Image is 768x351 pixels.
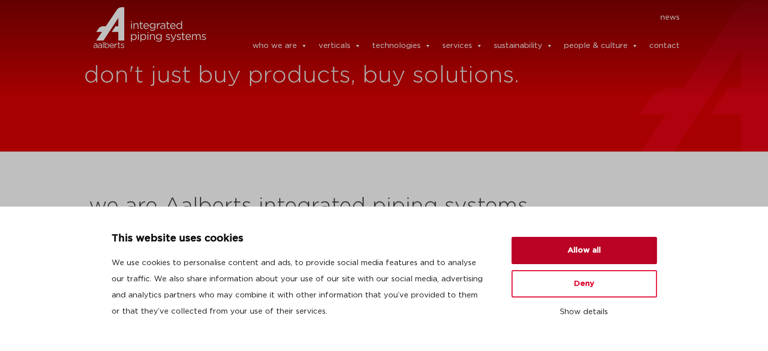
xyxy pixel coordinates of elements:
[89,194,680,219] h2: we are Aalberts integrated piping systems
[649,36,679,56] a: contact
[511,304,657,321] button: Show details
[442,36,482,56] a: services
[112,255,487,320] p: We use cookies to personalise content and ads, to provide social media features and to analyse ou...
[252,36,307,56] a: who we are
[221,10,680,26] nav: Menu
[493,36,552,56] a: sustainability
[511,270,657,297] button: Deny
[660,10,679,26] a: news
[372,36,431,56] a: technologies
[564,36,638,56] a: people & culture
[511,237,657,264] button: Allow all
[318,36,361,56] a: verticals
[112,231,487,247] p: This website uses cookies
